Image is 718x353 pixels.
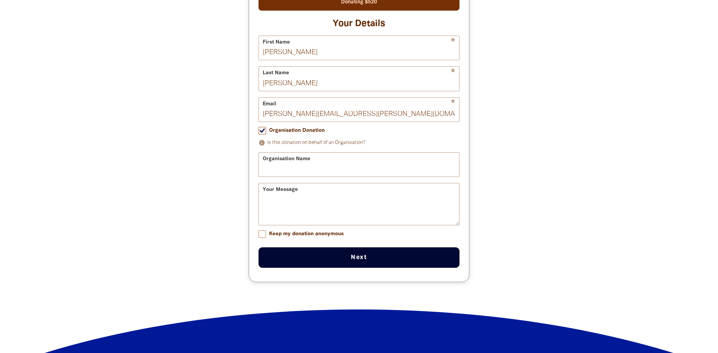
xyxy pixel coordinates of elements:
input: Organisation Donation [259,127,266,134]
button: Next [259,247,459,268]
span: Organisation Donation [269,127,325,134]
input: Keep my donation anonymous [259,230,266,238]
i: info [259,139,265,146]
span: Keep my donation anonymous [269,230,344,237]
p: Is this donation on behalf of an Organisation? [259,138,459,147]
h3: Your Details [259,18,459,30]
